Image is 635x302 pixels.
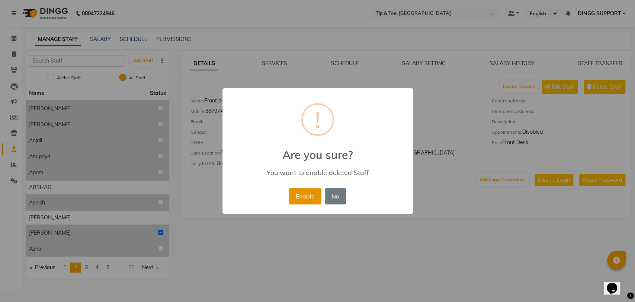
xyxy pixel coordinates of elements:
[325,188,346,204] button: No
[315,105,320,134] div: !
[222,139,413,162] h2: Are you sure?
[604,272,628,295] iframe: chat widget
[289,188,321,204] button: Enable
[233,168,402,177] div: You want to enable deleted Staff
